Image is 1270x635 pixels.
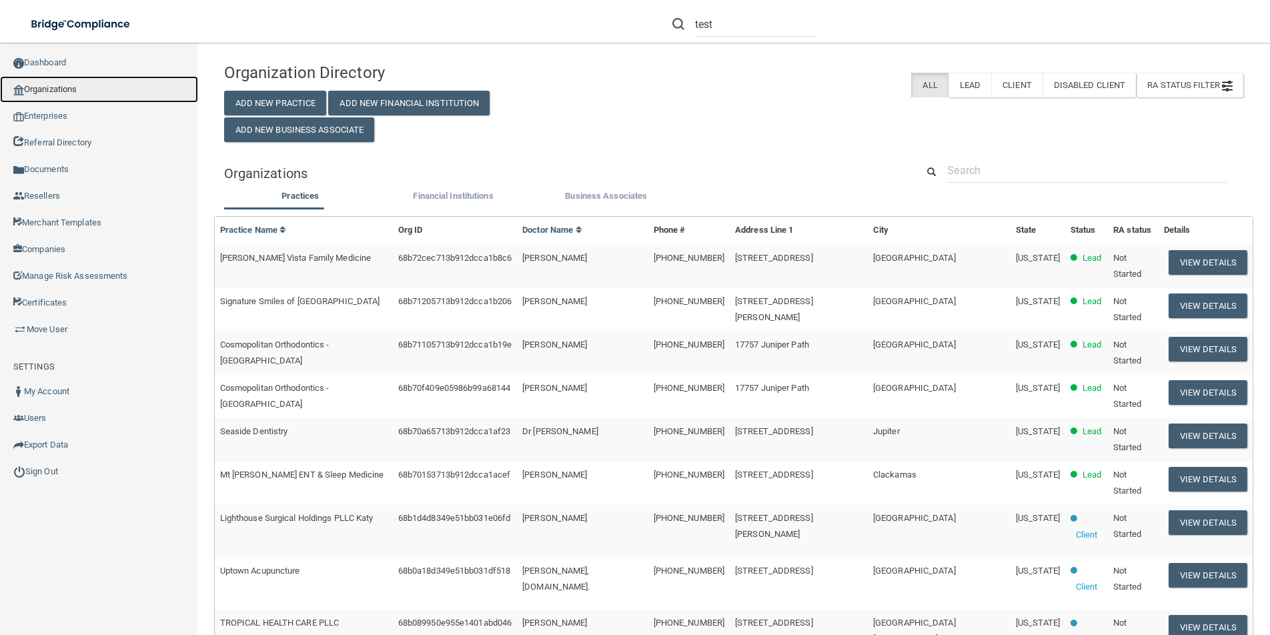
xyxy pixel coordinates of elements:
a: Practice Name [220,225,287,235]
button: View Details [1169,424,1247,448]
span: Cosmopolitan Orthodontics - [GEOGRAPHIC_DATA] [220,383,330,409]
span: [PERSON_NAME] [522,340,587,350]
span: [STREET_ADDRESS] [735,470,813,480]
label: Client [991,73,1043,97]
span: Not Started [1113,296,1141,322]
span: 68b70153713b912dcca1acef [398,470,510,480]
h5: Organizations [224,166,897,181]
span: [GEOGRAPHIC_DATA] [873,253,956,263]
a: Doctor Name [522,225,582,235]
p: Lead [1083,424,1101,440]
span: Not Started [1113,426,1141,452]
p: Lead [1083,467,1101,483]
span: Cosmopolitan Orthodontics - [GEOGRAPHIC_DATA] [220,340,330,366]
img: ic-search.3b580494.png [672,18,684,30]
span: Clackamas [873,470,916,480]
span: [PERSON_NAME], [DOMAIN_NAME]. [522,566,590,592]
span: [PHONE_NUMBER] [654,383,724,393]
th: Status [1065,217,1108,244]
span: [GEOGRAPHIC_DATA] [873,513,956,523]
input: Search [947,158,1227,183]
span: [PHONE_NUMBER] [654,566,724,576]
input: Search [695,12,817,37]
button: Add New Financial Institution [328,91,490,115]
span: 17757 Juniper Path [735,383,809,393]
span: [PHONE_NUMBER] [654,618,724,628]
h4: Organization Directory [224,64,550,81]
span: [US_STATE] [1016,253,1060,263]
img: icon-documents.8dae5593.png [13,165,24,175]
span: Practices [281,191,319,201]
span: Signature Smiles of [GEOGRAPHIC_DATA] [220,296,380,306]
span: 68b0a18d349e51bb031df518 [398,566,510,576]
span: [PHONE_NUMBER] [654,253,724,263]
img: ic_user_dark.df1a06c3.png [13,386,24,397]
span: [PERSON_NAME] [522,383,587,393]
button: Add New Business Associate [224,117,375,142]
span: [PHONE_NUMBER] [654,426,724,436]
button: View Details [1169,293,1247,318]
span: Not Started [1113,470,1141,496]
p: Client [1076,527,1098,543]
li: Practices [224,188,377,207]
p: Lead [1083,250,1101,266]
span: [STREET_ADDRESS] [735,618,813,628]
span: 68b70f409e05986b99a68144 [398,383,510,393]
span: [PERSON_NAME] Vista Family Medicine [220,253,372,263]
span: [US_STATE] [1016,566,1060,576]
span: [US_STATE] [1016,470,1060,480]
label: Disabled Client [1043,73,1137,97]
span: [PERSON_NAME] [522,253,587,263]
th: Address Line 1 [730,217,868,244]
span: [PHONE_NUMBER] [654,340,724,350]
p: Lead [1083,337,1101,353]
span: 68b089950e955e1401abd046 [398,618,512,628]
span: [PHONE_NUMBER] [654,513,724,523]
img: briefcase.64adab9b.png [13,323,27,336]
label: SETTINGS [13,359,55,375]
th: Phone # [648,217,730,244]
span: Not Started [1113,383,1141,409]
iframe: Drift Widget Chat Controller [1039,540,1254,594]
img: ic_reseller.de258add.png [13,191,24,201]
span: Not Started [1113,513,1141,539]
label: Business Associates [536,188,676,204]
span: [STREET_ADDRESS] [735,253,813,263]
span: 17757 Juniper Path [735,340,809,350]
span: RA Status Filter [1147,80,1233,90]
span: Seaside Dentistry [220,426,288,436]
span: Uptown Acupuncture [220,566,300,576]
th: Details [1159,217,1253,244]
span: [GEOGRAPHIC_DATA] [873,340,956,350]
img: organization-icon.f8decf85.png [13,85,24,95]
span: Business Associates [565,191,647,201]
span: [GEOGRAPHIC_DATA] [873,566,956,576]
span: [US_STATE] [1016,340,1060,350]
img: enterprise.0d942306.png [13,112,24,121]
img: ic_dashboard_dark.d01f4a41.png [13,58,24,69]
img: icon-filter@2x.21656d0b.png [1222,81,1233,91]
p: Lead [1083,380,1101,396]
span: Mt [PERSON_NAME] ENT & Sleep Medicine [220,470,384,480]
span: [PERSON_NAME] [522,513,587,523]
span: [GEOGRAPHIC_DATA] [873,383,956,393]
span: Not Started [1113,253,1141,279]
span: TROPICAL HEALTH CARE PLLC [220,618,340,628]
label: All [911,73,948,97]
span: [US_STATE] [1016,296,1060,306]
span: Not Started [1113,340,1141,366]
button: View Details [1169,510,1247,535]
span: [PERSON_NAME] [522,618,587,628]
label: Lead [948,73,991,97]
span: 68b71105713b912dcca1b19e [398,340,512,350]
button: View Details [1169,337,1247,362]
button: View Details [1169,380,1247,405]
label: Financial Institutions [384,188,523,204]
span: [US_STATE] [1016,513,1060,523]
img: icon-export.b9366987.png [13,440,24,450]
span: [PHONE_NUMBER] [654,296,724,306]
span: [STREET_ADDRESS][PERSON_NAME] [735,296,813,322]
th: State [1011,217,1065,244]
span: [PERSON_NAME] [522,470,587,480]
span: Lighthouse Surgical Holdings PLLC Katy [220,513,374,523]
